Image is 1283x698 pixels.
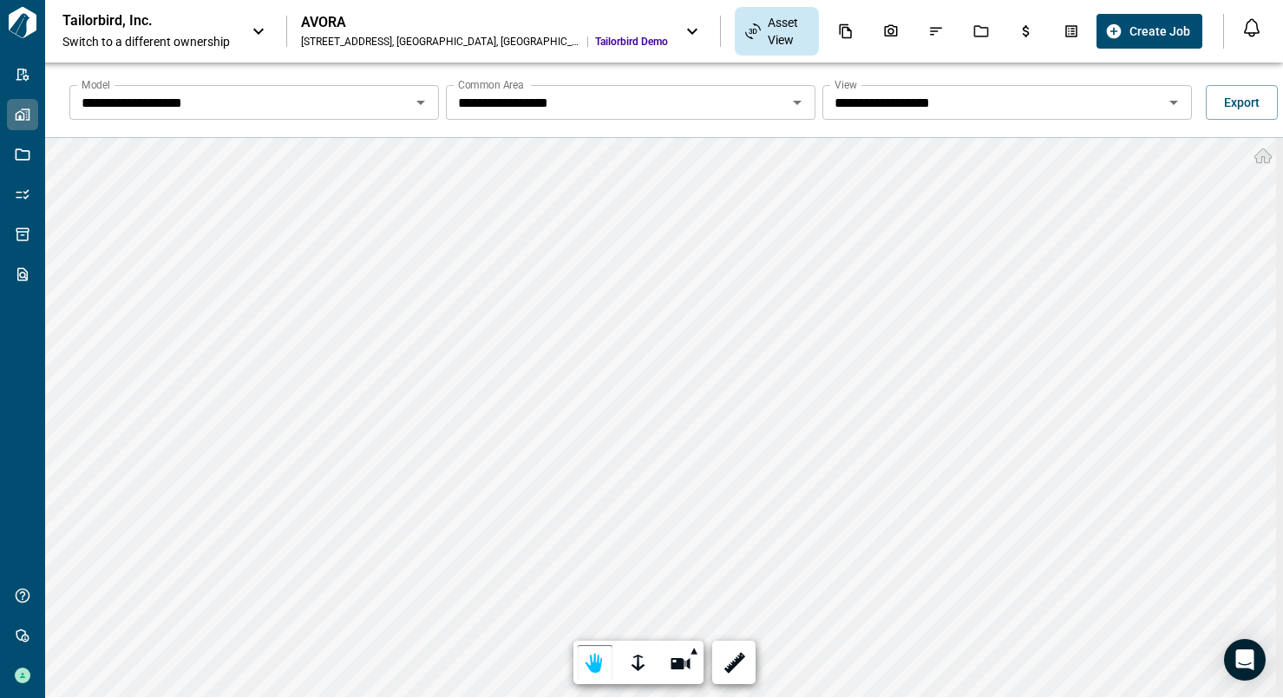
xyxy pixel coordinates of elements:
div: Open Intercom Messenger [1224,639,1266,681]
div: AVORA [301,14,668,31]
button: Open notification feed [1238,14,1266,42]
div: Issues & Info [918,16,954,46]
span: Switch to a different ownership [62,33,234,50]
div: Jobs [963,16,999,46]
label: View [835,77,857,92]
label: Common Area [458,77,524,92]
div: [STREET_ADDRESS] , [GEOGRAPHIC_DATA] , [GEOGRAPHIC_DATA] [301,35,580,49]
div: Takeoff Center [1053,16,1090,46]
button: Open [1162,90,1186,115]
div: Asset View [735,7,819,56]
div: Documents [828,16,864,46]
button: Open [785,90,809,115]
button: Create Job [1096,14,1202,49]
p: Tailorbird, Inc. [62,12,219,30]
span: Export [1224,94,1260,111]
label: Model [82,77,110,92]
span: Asset View [768,14,808,49]
div: Budgets [1008,16,1044,46]
span: Create Job [1129,23,1190,40]
div: Photos [873,16,909,46]
button: Open [409,90,433,115]
span: Tailorbird Demo [595,35,668,49]
button: Export [1206,85,1278,120]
